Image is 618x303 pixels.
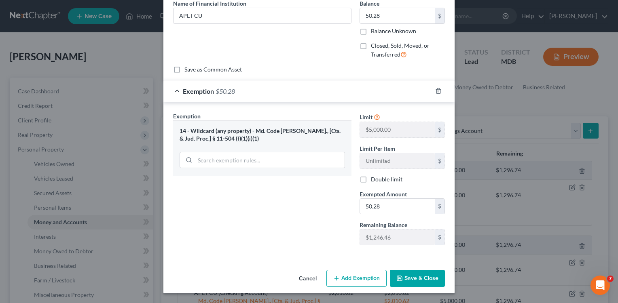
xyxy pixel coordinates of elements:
button: Save & Close [390,270,445,287]
iframe: Intercom live chat [590,276,610,295]
div: $ [435,8,444,23]
span: Limit [360,114,372,120]
div: $ [435,229,444,245]
label: Balance Unknown [371,27,416,35]
input: Search exemption rules... [195,152,345,168]
span: Exemption [183,87,214,95]
div: $ [435,199,444,214]
span: $50.28 [216,87,235,95]
button: Add Exemption [326,270,387,287]
div: $ [435,153,444,168]
input: 0.00 [360,199,435,214]
input: Enter name... [174,8,351,23]
span: Exempted Amount [360,191,407,198]
input: -- [360,229,435,245]
span: Exemption [173,113,201,120]
input: 0.00 [360,8,435,23]
div: 14 - Wildcard (any property) - Md. Code [PERSON_NAME]., [Cts. & Jud. Proc.] § 11-504 (f)(1)(i)(1) [180,127,345,142]
div: $ [435,122,444,137]
label: Limit Per Item [360,144,395,153]
button: Cancel [292,271,323,287]
label: Remaining Balance [360,221,407,229]
label: Double limit [371,175,402,183]
span: 7 [607,276,614,282]
input: -- [360,153,435,168]
span: Closed, Sold, Moved, or Transferred [371,42,430,58]
input: -- [360,122,435,137]
label: Save as Common Asset [184,65,242,74]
